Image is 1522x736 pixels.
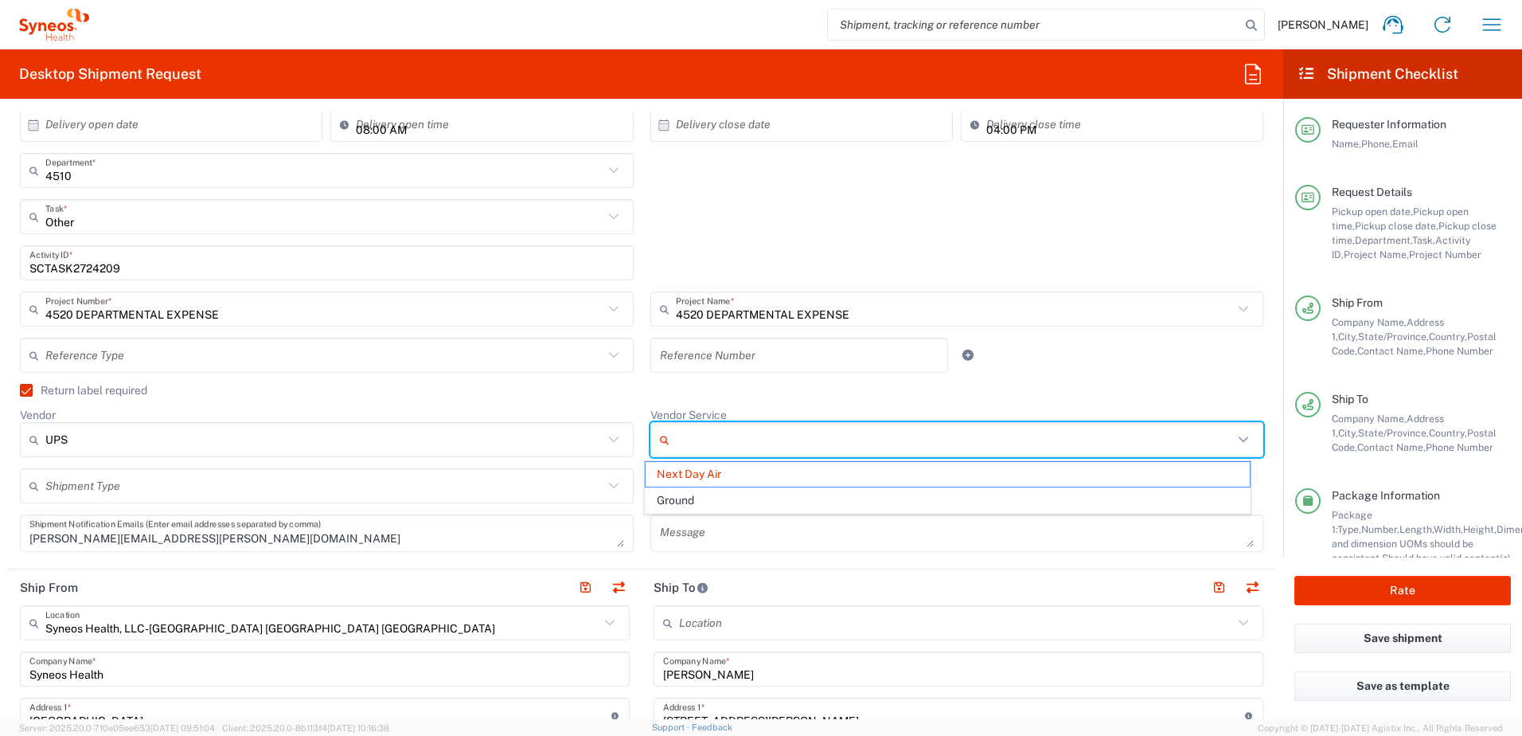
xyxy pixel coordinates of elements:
h2: Shipment Checklist [1298,65,1458,84]
span: State/Province, [1358,331,1429,343]
span: Ship From [1332,296,1383,309]
span: Request Details [1332,186,1412,198]
span: Contact Name, [1357,441,1426,453]
span: Package 1: [1332,509,1372,535]
label: Vendor [20,408,56,422]
span: [PERSON_NAME] [1278,18,1368,32]
span: Package Information [1332,489,1440,502]
a: Support [652,722,692,732]
span: [DATE] 10:16:38 [327,723,389,733]
span: Department, [1355,234,1412,246]
button: Rate [1294,576,1511,605]
button: Save shipment [1294,624,1511,653]
span: Project Name, [1344,249,1409,260]
button: Save as template [1294,671,1511,701]
span: Next Day Air [646,462,1250,487]
span: Height, [1463,523,1497,535]
h2: Ship From [20,580,78,596]
span: Contact Name, [1357,345,1426,357]
span: Pickup open date, [1332,206,1413,217]
a: Feedback [692,722,732,732]
span: Pickup close date, [1355,220,1438,232]
span: Project Number [1409,249,1481,260]
span: Phone Number [1426,441,1493,453]
span: [DATE] 09:51:04 [150,723,215,733]
span: Number, [1361,523,1399,535]
span: Country, [1429,427,1467,439]
a: Add Reference [957,344,979,366]
span: Client: 2025.20.0-8b113f4 [222,723,389,733]
span: Width, [1434,523,1463,535]
span: Copyright © [DATE]-[DATE] Agistix Inc., All Rights Reserved [1258,721,1503,735]
label: Return label required [20,384,147,397]
span: Task, [1412,234,1435,246]
label: Vendor Service [650,408,727,422]
span: State/Province, [1358,427,1429,439]
span: Type, [1337,523,1361,535]
span: Phone Number [1426,345,1493,357]
span: Company Name, [1332,316,1407,328]
h2: Ship To [654,580,708,596]
span: Requester Information [1332,118,1446,131]
span: Should have valid content(s) [1382,552,1511,564]
span: Ground [646,488,1250,513]
span: Email [1392,138,1419,150]
span: Country, [1429,331,1467,343]
span: City, [1338,331,1358,343]
span: Server: 2025.20.0-710e05ee653 [19,723,215,733]
span: Phone, [1361,138,1392,150]
span: Company Name, [1332,413,1407,425]
h2: Desktop Shipment Request [19,65,201,84]
input: Shipment, tracking or reference number [828,10,1240,40]
span: Length, [1399,523,1434,535]
span: Name, [1332,138,1361,150]
span: Ship To [1332,393,1368,405]
span: City, [1338,427,1358,439]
